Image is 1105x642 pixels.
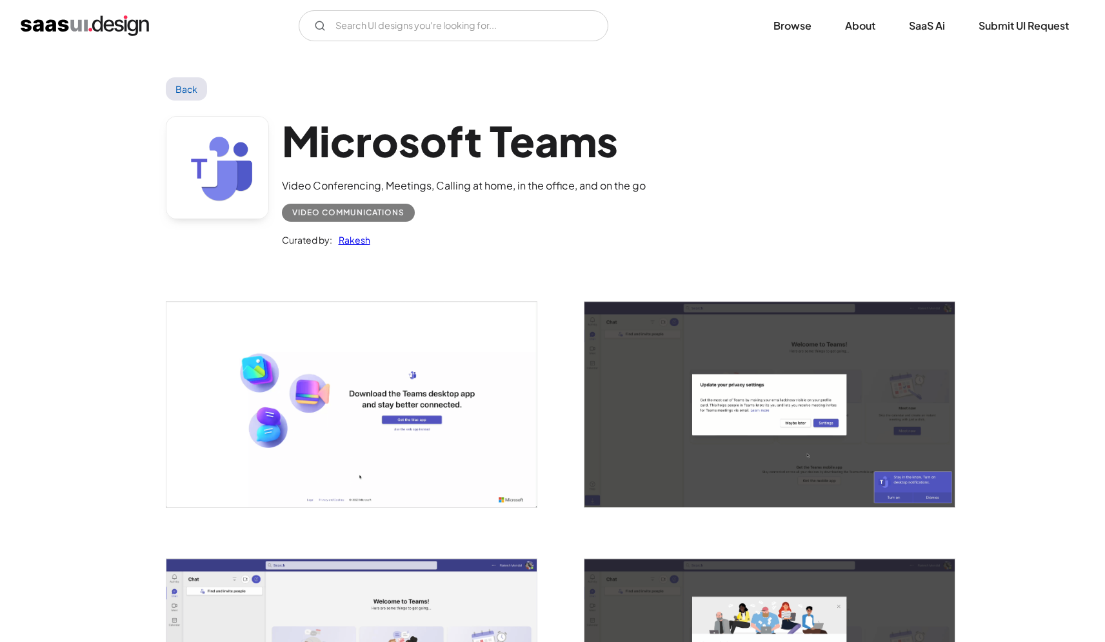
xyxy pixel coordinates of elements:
[584,302,955,507] img: 6423dfd84714c93a1782bc7e_Microsoft%20Meets%20-%20Update%20User%20Policies.png
[166,302,537,507] a: open lightbox
[299,10,608,41] input: Search UI designs you're looking for...
[758,12,827,40] a: Browse
[893,12,961,40] a: SaaS Ai
[282,232,332,248] div: Curated by:
[166,302,537,507] img: 6423dfd8889b6a2f86ca1fcc_Microsoft%20Meets%20-%20Download%20Teams.png
[282,116,646,166] h1: Microsoft Teams
[21,15,149,36] a: home
[166,77,208,101] a: Back
[292,205,404,220] div: Video Communications
[830,12,891,40] a: About
[282,178,646,193] div: Video Conferencing, Meetings, Calling at home, in the office, and on the go
[963,12,1084,40] a: Submit UI Request
[299,10,608,41] form: Email Form
[584,302,955,507] a: open lightbox
[332,232,370,248] a: Rakesh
